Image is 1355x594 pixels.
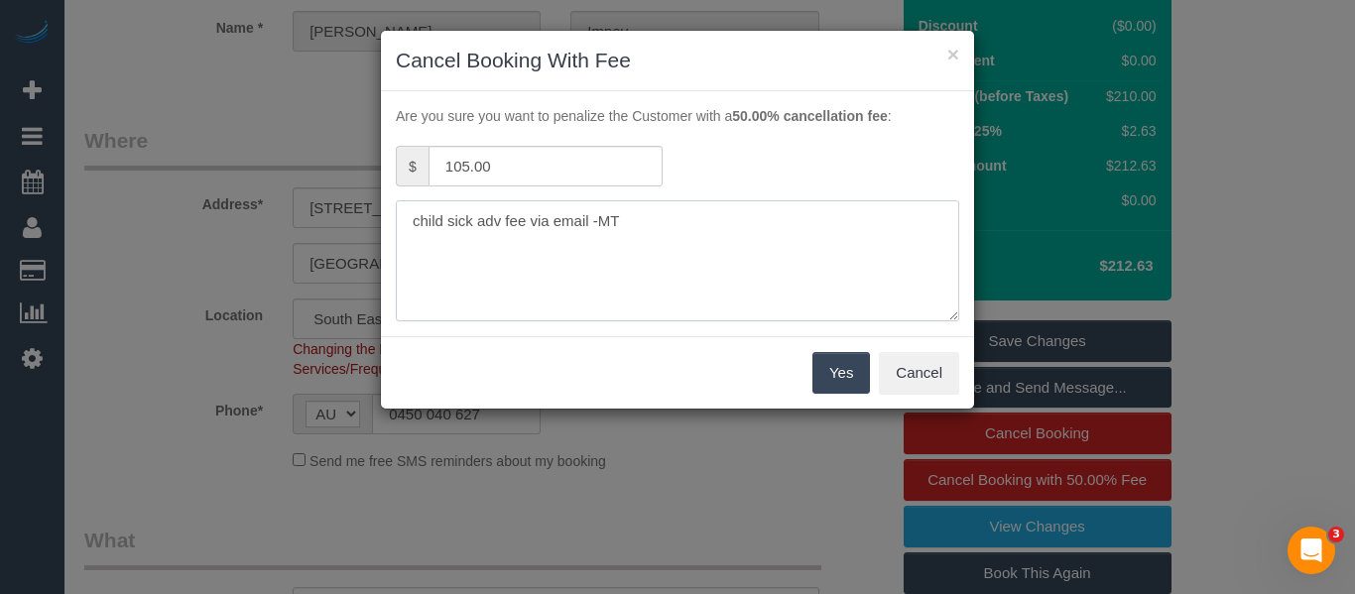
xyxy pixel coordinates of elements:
span: 3 [1328,527,1344,542]
button: Cancel [879,352,959,394]
span: $ [396,146,429,186]
sui-modal: Cancel Booking With Fee [381,31,974,409]
h3: Cancel Booking With Fee [396,46,959,75]
strong: 50.00% cancellation fee [732,108,887,124]
button: Yes [812,352,870,394]
iframe: Intercom live chat [1288,527,1335,574]
p: Are you sure you want to penalize the Customer with a : [396,106,959,126]
button: × [947,44,959,64]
